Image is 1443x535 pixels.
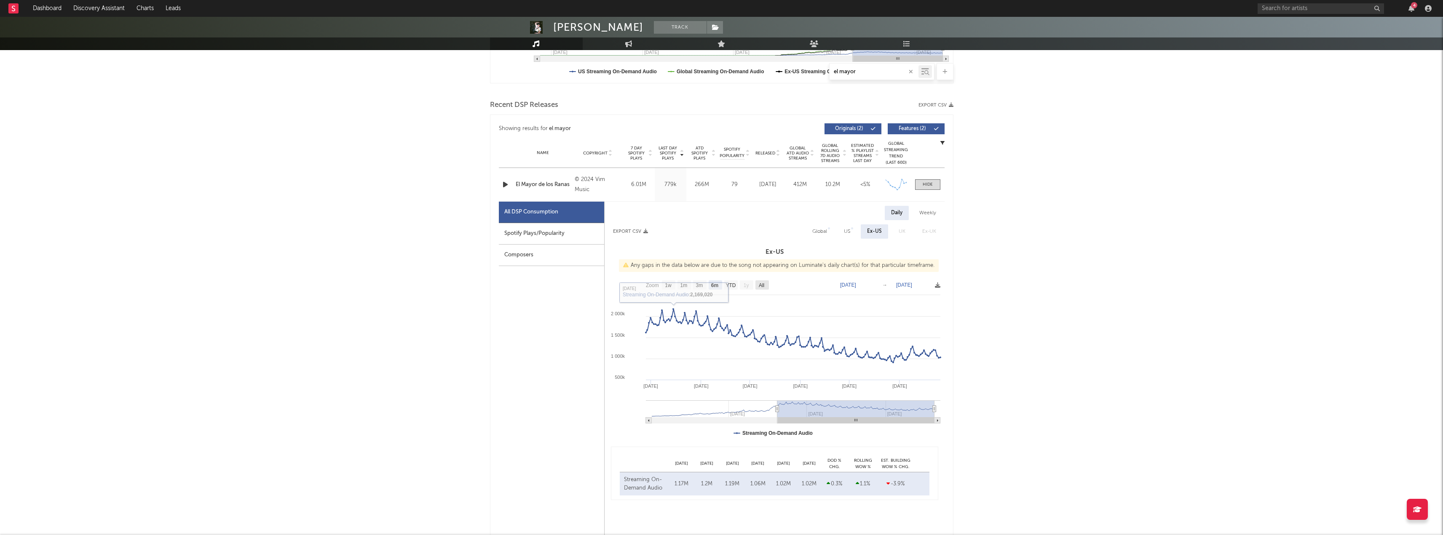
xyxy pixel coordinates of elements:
[722,480,743,488] div: 1.19M
[851,143,874,163] span: Estimated % Playlist Streams Last Day
[885,206,909,220] div: Daily
[575,175,621,195] div: © 2024 Vim Music
[696,480,717,488] div: 1.2M
[680,282,687,288] text: 1m
[840,282,856,288] text: [DATE]
[747,480,769,488] div: 1.06M
[1411,2,1417,8] div: 4
[516,181,571,189] a: El Mayor de los Ranas
[822,458,847,470] div: DoD % Chg.
[1408,5,1414,12] button: 4
[798,480,820,488] div: 1.02M
[499,123,722,134] div: Showing results for
[610,333,625,338] text: 1 500k
[825,123,881,134] button: Originals(2)
[881,480,910,488] div: -3.9 %
[720,460,745,467] div: [DATE]
[613,229,648,234] button: Export CSV
[610,354,625,359] text: 1 000k
[504,207,558,217] div: All DSP Consumption
[720,146,744,159] span: Spotify Popularity
[693,383,708,389] text: [DATE]
[643,383,658,389] text: [DATE]
[646,282,659,288] text: Zoom
[771,460,796,467] div: [DATE]
[882,282,887,288] text: →
[694,460,720,467] div: [DATE]
[490,100,558,110] span: Recent DSP Releases
[654,21,707,34] button: Track
[879,458,913,470] div: Est. Building WoW % Chg.
[624,476,667,492] div: Streaming On-Demand Audio
[847,458,879,470] div: Rolling WoW % Chg.
[830,69,918,75] input: Search by song name or URL
[726,282,736,288] text: YTD
[605,247,945,257] h3: Ex-US
[742,430,813,436] text: Streaming On-Demand Audio
[867,226,882,237] div: Ex-US
[499,202,604,223] div: All DSP Consumption
[688,146,711,161] span: ATD Spotify Plays
[742,383,757,389] text: [DATE]
[893,126,932,131] span: Features ( 2 )
[743,282,749,288] text: 1y
[812,226,827,237] div: Global
[1258,3,1384,14] input: Search for artists
[720,181,750,189] div: 79
[773,480,794,488] div: 1.02M
[625,146,648,161] span: 7 Day Spotify Plays
[615,375,625,380] text: 500k
[842,383,857,389] text: [DATE]
[755,151,775,156] span: Released
[499,223,604,245] div: Spotify Plays/Popularity
[657,146,679,161] span: Last Day Spotify Plays
[669,460,694,467] div: [DATE]
[796,460,822,467] div: [DATE]
[610,311,625,316] text: 2 000k
[913,206,942,220] div: Weekly
[819,143,842,163] span: Global Rolling 7D Audio Streams
[793,383,808,389] text: [DATE]
[696,282,703,288] text: 3m
[888,123,945,134] button: Features(2)
[824,480,845,488] div: 0.3 %
[619,259,939,272] div: Any gaps in the data below are due to the song not appearing on Luminate's daily chart(s) for tha...
[851,181,879,189] div: <5%
[553,21,643,34] div: [PERSON_NAME]
[918,103,953,108] button: Export CSV
[786,181,814,189] div: 412M
[786,146,809,161] span: Global ATD Audio Streams
[892,383,907,389] text: [DATE]
[625,181,653,189] div: 6.01M
[665,282,672,288] text: 1w
[745,460,771,467] div: [DATE]
[499,245,604,266] div: Composers
[844,226,850,237] div: US
[671,480,692,488] div: 1.17M
[688,181,716,189] div: 266M
[516,150,571,156] div: Name
[896,282,912,288] text: [DATE]
[754,181,782,189] div: [DATE]
[883,141,909,166] div: Global Streaming Trend (Last 60D)
[819,181,847,189] div: 10.2M
[549,124,571,134] div: el mayor
[583,151,608,156] span: Copyright
[830,126,869,131] span: Originals ( 2 )
[758,282,764,288] text: All
[711,282,718,288] text: 6m
[849,480,877,488] div: 1.1 %
[657,181,684,189] div: 779k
